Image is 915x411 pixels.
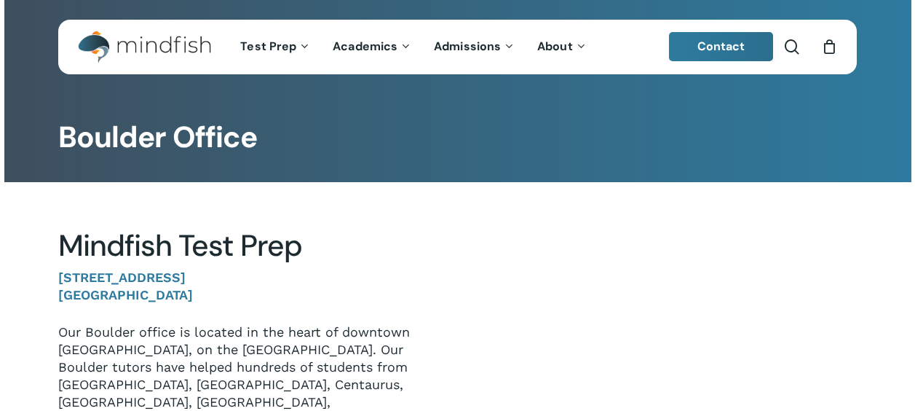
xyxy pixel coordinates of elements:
span: Academics [333,39,397,54]
nav: Main Menu [229,20,598,74]
span: About [537,39,573,54]
span: Contact [697,39,745,54]
a: Admissions [423,41,526,53]
a: Academics [322,41,423,53]
h1: Boulder Office [58,120,857,155]
a: Contact [669,32,774,61]
strong: [GEOGRAPHIC_DATA] [58,287,193,302]
a: Test Prep [229,41,322,53]
span: Test Prep [240,39,296,54]
strong: [STREET_ADDRESS] [58,270,186,285]
a: About [526,41,598,53]
h2: Mindfish Test Prep [58,228,435,264]
header: Main Menu [58,20,857,74]
span: Admissions [434,39,501,54]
